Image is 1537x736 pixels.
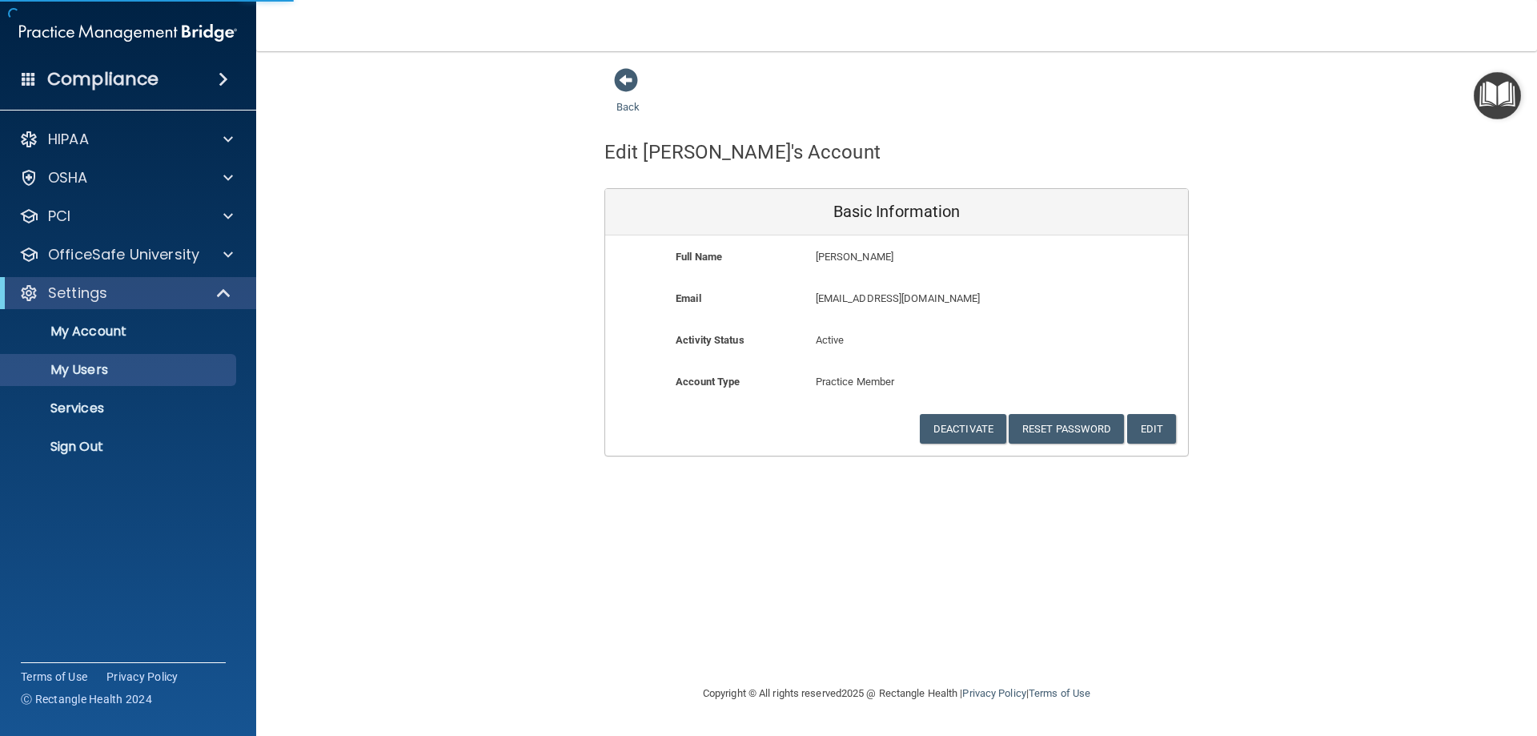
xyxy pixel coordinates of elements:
[10,400,229,416] p: Services
[676,251,722,263] b: Full Name
[676,376,740,388] b: Account Type
[604,668,1189,719] div: Copyright © All rights reserved 2025 @ Rectangle Health | |
[21,669,87,685] a: Terms of Use
[106,669,179,685] a: Privacy Policy
[1474,72,1521,119] button: Open Resource Center
[47,68,159,90] h4: Compliance
[1127,414,1176,444] button: Edit
[962,687,1025,699] a: Privacy Policy
[19,284,232,303] a: Settings
[676,292,701,304] b: Email
[48,245,199,264] p: OfficeSafe University
[920,414,1006,444] button: Deactivate
[816,289,1071,308] p: [EMAIL_ADDRESS][DOMAIN_NAME]
[10,439,229,455] p: Sign Out
[816,372,978,392] p: Practice Member
[10,362,229,378] p: My Users
[10,324,229,340] p: My Account
[1029,687,1090,699] a: Terms of Use
[48,207,70,226] p: PCI
[616,82,640,113] a: Back
[604,142,881,163] h4: Edit [PERSON_NAME]'s Account
[48,130,89,149] p: HIPAA
[48,284,107,303] p: Settings
[48,168,88,187] p: OSHA
[19,130,233,149] a: HIPAA
[816,331,978,350] p: Active
[676,334,744,346] b: Activity Status
[19,207,233,226] a: PCI
[19,245,233,264] a: OfficeSafe University
[19,17,237,49] img: PMB logo
[1009,414,1124,444] button: Reset Password
[1260,622,1518,686] iframe: Drift Widget Chat Controller
[816,247,1071,267] p: [PERSON_NAME]
[605,189,1188,235] div: Basic Information
[21,691,152,707] span: Ⓒ Rectangle Health 2024
[19,168,233,187] a: OSHA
